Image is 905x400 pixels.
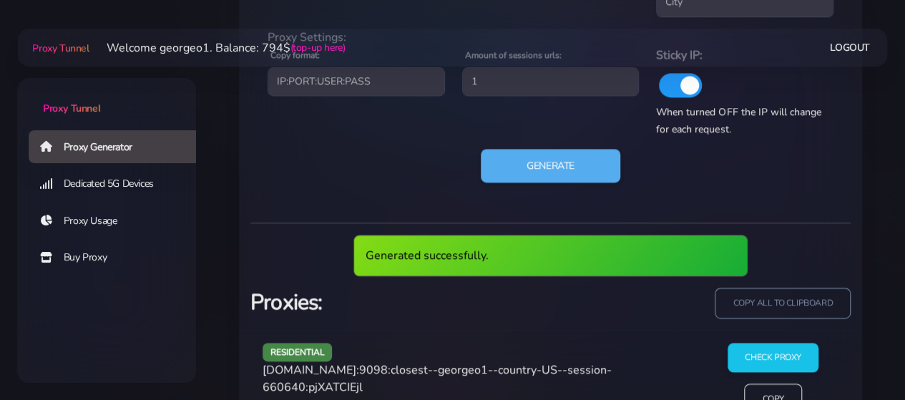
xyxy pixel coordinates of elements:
span: residential [263,343,333,361]
div: Generated successfully. [353,235,748,276]
input: copy all to clipboard [715,288,851,318]
a: Proxy Generator [29,130,207,163]
a: Buy Proxy [29,241,207,274]
span: [DOMAIN_NAME]:9098:closest--georgeo1--country-US--session-660640:pjXATCIEjl [263,362,612,395]
a: Proxy Tunnel [29,36,89,59]
h3: Proxies: [250,288,542,317]
iframe: Webchat Widget [836,331,887,382]
input: Check Proxy [728,343,818,372]
a: Proxy Usage [29,205,207,238]
span: When turned OFF the IP will change for each request. [656,105,821,136]
li: Welcome georgeo1. Balance: 794$ [89,39,346,57]
a: Dedicated 5G Devices [29,167,207,200]
span: Proxy Tunnel [32,42,89,55]
a: (top-up here) [290,40,346,55]
button: Generate [481,149,620,183]
a: Proxy Tunnel [17,78,196,116]
span: Proxy Tunnel [43,102,100,115]
a: Logout [830,34,870,61]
